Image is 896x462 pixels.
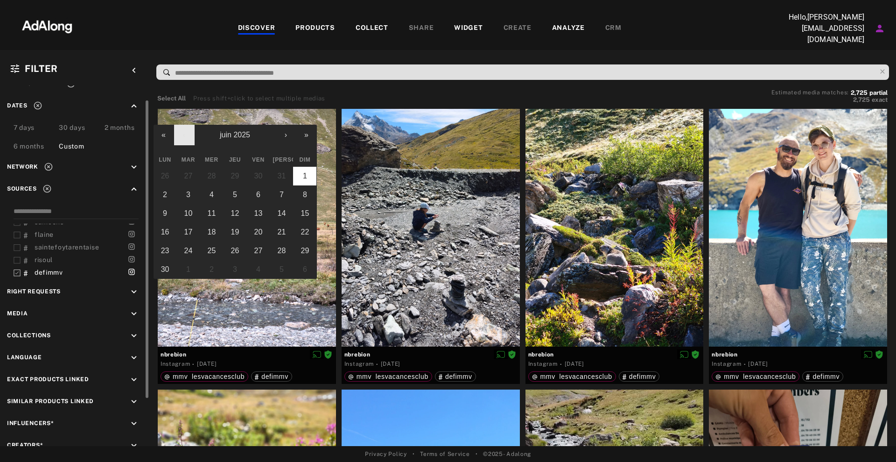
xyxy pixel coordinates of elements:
[748,361,768,367] time: 2025-08-31T10:38:54.000Z
[129,353,139,363] i: keyboard_arrow_down
[552,23,585,34] div: ANALYZE
[849,417,896,462] iframe: Chat Widget
[744,361,746,368] span: ·
[295,23,335,34] div: PRODUCTS
[413,450,415,458] span: •
[164,373,245,380] div: mmv_lesvacancesclub
[439,373,472,380] div: defimmv
[677,349,691,359] button: Disable diffusion on this media
[712,350,884,359] span: nbrebion
[129,375,139,385] i: keyboard_arrow_down
[193,94,325,103] div: Press shift+click to select multiple medias
[324,351,332,357] span: Rights agreed
[724,373,796,380] span: mmv_lesvacancesclub
[812,373,840,380] span: defimmv
[454,23,483,34] div: WIDGET
[872,21,888,36] button: Account settings
[35,243,99,251] span: saintefoytarentaise
[129,65,139,76] i: keyboard_arrow_left
[35,269,63,276] span: defimmv
[528,360,558,368] div: Instagram
[310,349,324,359] button: Disable diffusion on this media
[129,419,139,429] i: keyboard_arrow_down
[715,373,796,380] div: mmv_lesvacancesclub
[712,360,741,368] div: Instagram
[376,361,378,368] span: ·
[508,351,516,357] span: Rights agreed
[157,94,186,103] button: Select All
[238,23,275,34] div: DISCOVER
[851,91,888,95] button: 2,725partial
[365,450,407,458] a: Privacy Policy
[129,101,139,111] i: keyboard_arrow_up
[348,373,428,380] div: mmv_lesvacancesclub
[261,373,288,380] span: defimmv
[35,231,54,238] span: flaine
[173,373,245,380] span: mmv_lesvacancesclub
[129,397,139,407] i: keyboard_arrow_down
[540,373,612,380] span: mmv_lesvacancesclub
[532,373,612,380] div: mmv_lesvacancesclub
[59,142,84,153] div: Custom
[14,123,35,134] div: 7 days
[105,123,135,134] div: 2 months
[356,23,388,34] div: COLLECT
[357,373,428,380] span: mmv_lesvacancesclub
[381,361,400,367] time: 2025-08-31T10:38:54.000Z
[7,163,38,170] span: Network
[691,351,700,357] span: Rights agreed
[161,360,190,368] div: Instagram
[771,95,888,105] button: 2,725exact
[771,12,864,45] p: Hello, [PERSON_NAME][EMAIL_ADDRESS][DOMAIN_NAME]
[420,450,469,458] a: Terms of Service
[409,23,434,34] div: SHARE
[875,351,883,357] span: Rights agreed
[565,361,584,367] time: 2025-08-31T10:38:54.000Z
[59,123,85,134] div: 30 days
[129,184,139,194] i: keyboard_arrow_up
[483,450,531,458] span: © 2025 - Adalong
[851,89,868,96] span: 2,725
[528,350,701,359] span: nbrebion
[129,162,139,172] i: keyboard_arrow_down
[623,373,656,380] div: defimmv
[7,398,94,405] span: Similar Products Linked
[6,12,88,40] img: 63233d7d88ed69de3c212112c67096b6.png
[344,360,374,368] div: Instagram
[861,349,875,359] button: Disable diffusion on this media
[25,63,58,74] span: Filter
[129,287,139,297] i: keyboard_arrow_down
[197,361,217,367] time: 2025-08-31T10:38:54.000Z
[771,89,849,96] span: Estimated media matches:
[7,288,61,295] span: Right Requests
[7,185,37,192] span: Sources
[129,331,139,341] i: keyboard_arrow_down
[7,310,28,317] span: Media
[344,350,517,359] span: nbrebion
[806,373,840,380] div: defimmv
[853,96,870,103] span: 2,725
[7,332,51,339] span: Collections
[7,376,89,383] span: Exact Products Linked
[255,373,288,380] div: defimmv
[504,23,532,34] div: CREATE
[494,349,508,359] button: Disable diffusion on this media
[560,361,562,368] span: ·
[7,354,42,361] span: Language
[129,441,139,451] i: keyboard_arrow_down
[14,142,44,153] div: 6 months
[192,361,195,368] span: ·
[476,450,478,458] span: •
[445,373,472,380] span: defimmv
[7,420,54,426] span: Influencers*
[35,256,53,263] span: risoul
[605,23,622,34] div: CRM
[7,102,28,109] span: Dates
[849,417,896,462] div: Widget de chat
[7,442,43,448] span: Creators*
[629,373,656,380] span: defimmv
[161,350,333,359] span: nbrebion
[129,309,139,319] i: keyboard_arrow_down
